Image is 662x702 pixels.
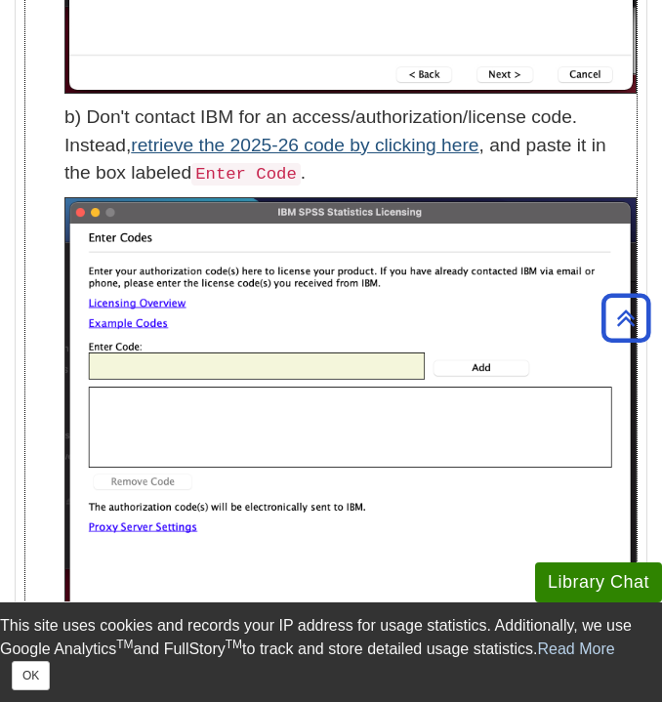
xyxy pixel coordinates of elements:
button: Library Chat [535,562,662,602]
code: Enter Code [191,163,301,186]
a: Back to Top [595,305,657,331]
sup: TM [226,638,242,651]
a: retrieve the 2025-26 code by clicking here [131,135,478,155]
sup: TM [116,638,133,651]
button: Close [12,661,50,690]
a: Read More [538,640,615,657]
img: 'Enter Codes' window. [64,197,637,654]
p: b) Don't contact IBM for an access/authorization/license code. Instead, , and paste it in the box... [64,103,637,188]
